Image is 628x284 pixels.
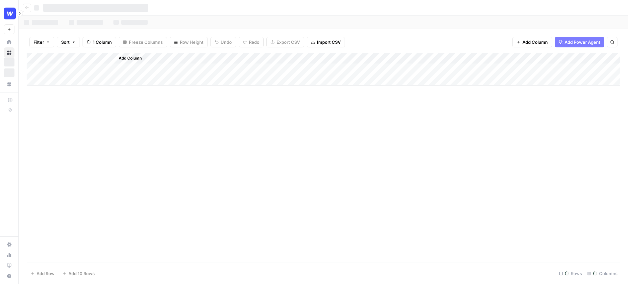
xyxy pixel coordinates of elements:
button: Help + Support [4,271,14,281]
span: Add Power Agent [565,39,600,45]
span: Add Row [36,270,55,277]
button: Export CSV [266,37,304,47]
button: Sort [57,37,80,47]
button: Filter [29,37,54,47]
button: Add Column [512,37,552,47]
a: Browse [4,47,14,58]
span: Export CSV [277,39,300,45]
button: Redo [239,37,264,47]
span: Add Column [522,39,548,45]
span: Filter [34,39,44,45]
span: Redo [249,39,259,45]
a: Home [4,37,14,47]
div: Columns [585,268,620,279]
span: Row Height [180,39,204,45]
button: Add 10 Rows [59,268,99,279]
button: Add Column [110,54,144,63]
button: Freeze Columns [119,37,167,47]
span: Import CSV [317,39,341,45]
div: Rows [556,268,585,279]
a: Settings [4,239,14,250]
button: Import CSV [307,37,345,47]
a: Your Data [4,79,14,90]
button: Undo [210,37,236,47]
span: Sort [61,39,70,45]
a: Usage [4,250,14,260]
span: Freeze Columns [129,39,163,45]
button: Row Height [170,37,208,47]
span: Undo [221,39,232,45]
span: 1 Column [93,39,112,45]
button: Add Row [27,268,59,279]
img: Webflow Logo [4,8,16,19]
button: Add Power Agent [555,37,604,47]
span: Add Column [119,55,142,61]
span: Add 10 Rows [68,270,95,277]
button: 1 Column [83,37,116,47]
a: Learning Hub [4,260,14,271]
button: Workspace: Webflow [4,5,14,22]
